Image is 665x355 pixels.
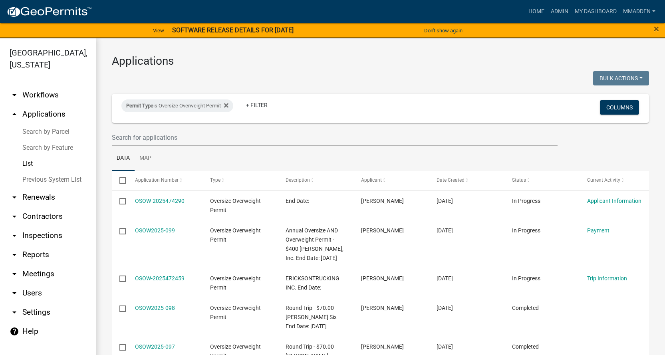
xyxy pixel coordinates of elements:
span: Application Number [135,177,179,183]
button: Bulk Actions [593,71,649,85]
i: arrow_drop_down [10,212,19,221]
span: In Progress [512,275,540,282]
span: Date Created [437,177,465,183]
span: Oversize Overweight Permit [210,198,261,213]
i: arrow_drop_down [10,192,19,202]
a: Map [135,146,156,171]
span: In Progress [512,227,540,234]
datatable-header-cell: Applicant [353,171,429,190]
a: Applicant Information [587,198,641,204]
span: Description [286,177,310,183]
span: Adam Bliss [361,198,404,204]
h3: Applications [112,54,649,68]
a: + Filter [240,98,274,112]
i: arrow_drop_down [10,250,19,260]
a: mmadden [620,4,659,19]
strong: SOFTWARE RELEASE DETAILS FOR [DATE] [172,26,294,34]
a: Payment [587,227,609,234]
a: Trip Information [587,275,627,282]
span: Type [210,177,220,183]
span: Permit Type [126,103,153,109]
datatable-header-cell: Select [112,171,127,190]
span: Status [512,177,526,183]
span: Applicant [361,177,382,183]
span: Annual Oversize AND Overweight Permit - $400 J. Pettiecord, Inc. End Date: 09/02/2026 [286,227,343,261]
span: Oversize Overweight Permit [210,275,261,291]
span: Completed [512,305,539,311]
span: In Progress [512,198,540,204]
span: Completed [512,343,539,350]
a: Home [525,4,548,19]
a: OSOW2025-097 [135,343,175,350]
datatable-header-cell: Description [278,171,353,190]
datatable-header-cell: Status [504,171,580,190]
button: Close [654,24,659,34]
i: arrow_drop_down [10,288,19,298]
a: Data [112,146,135,171]
span: 09/02/2025 [437,227,453,234]
a: OSOW-2025472459 [135,275,185,282]
span: × [654,23,659,34]
span: Jeannette Karlzen [361,343,404,350]
i: arrow_drop_down [10,307,19,317]
a: OSOW2025-098 [135,305,175,311]
span: Round Trip - $70.00 Michael Six End Date: 09/08/2025 [286,305,337,329]
input: Search for applications [112,129,558,146]
i: help [10,327,19,336]
span: Oversize Overweight Permit [210,227,261,243]
span: 09/02/2025 [437,305,453,311]
datatable-header-cell: Current Activity [580,171,655,190]
span: 09/02/2025 [437,275,453,282]
span: 09/05/2025 [437,198,453,204]
datatable-header-cell: Application Number [127,171,202,190]
span: Current Activity [587,177,620,183]
datatable-header-cell: Type [202,171,278,190]
span: Adam Bliss [361,227,404,234]
i: arrow_drop_up [10,109,19,119]
button: Don't show again [421,24,466,37]
a: View [150,24,167,37]
button: Columns [600,100,639,115]
a: My Dashboard [572,4,620,19]
a: Admin [548,4,572,19]
span: ERICKSONTRUCKING INC. End Date: [286,275,339,291]
a: OSOW-2025474290 [135,198,185,204]
a: OSOW2025-099 [135,227,175,234]
span: Oversize Overweight Permit [210,305,261,320]
span: Tanya Kreutzer [361,275,404,282]
div: is Oversize Overweight Permit [121,99,233,112]
i: arrow_drop_down [10,90,19,100]
i: arrow_drop_down [10,231,19,240]
span: 08/28/2025 [437,343,453,350]
i: arrow_drop_down [10,269,19,279]
span: michael Six [361,305,404,311]
span: End Date: [286,198,309,204]
datatable-header-cell: Date Created [429,171,504,190]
